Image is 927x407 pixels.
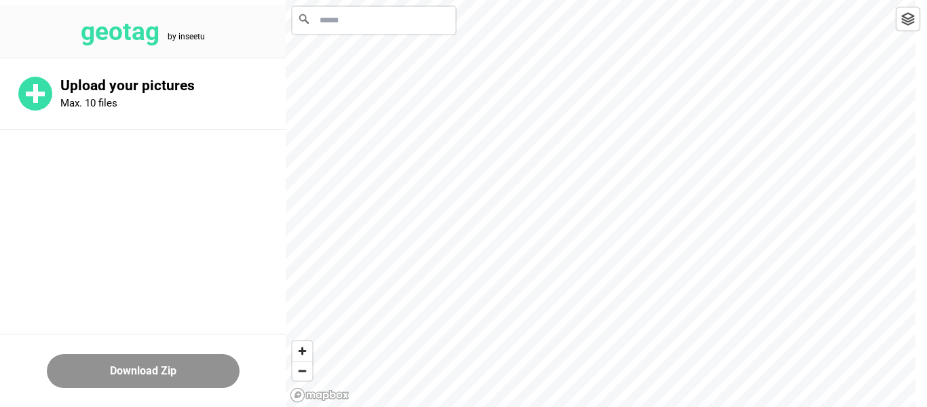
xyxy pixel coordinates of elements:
p: Max. 10 files [60,97,117,109]
input: Search [292,7,455,34]
button: Download Zip [47,354,240,388]
img: toggleLayer [901,12,915,26]
p: Upload your pictures [60,77,286,94]
button: Zoom out [292,361,312,381]
tspan: geotag [81,17,159,46]
a: Mapbox logo [290,387,349,403]
tspan: by inseetu [168,32,205,41]
span: Zoom out [292,362,312,381]
button: Zoom in [292,341,312,361]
